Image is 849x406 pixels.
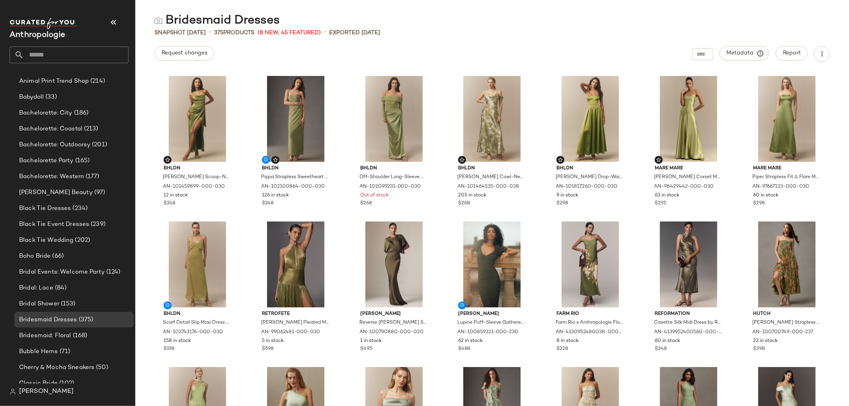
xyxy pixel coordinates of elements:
[556,183,617,190] span: AN-101817260-000-030
[261,319,329,326] span: [PERSON_NAME] Pleated Metallic Halter Side-Slit Drop-Waist Maxi Dress by Retrofete in Green, Wome...
[752,319,820,326] span: [PERSON_NAME] Strapless Pleated Floral Tulle Midi Dress by Hutch in Green, Women's, Size: 0, Poly...
[89,220,105,229] span: (239)
[73,236,90,245] span: (202)
[19,363,94,372] span: Cherry & Mocha Sneakers
[262,338,284,345] span: 5 in stock
[163,183,225,190] span: AN-101459899-000-030
[747,221,827,307] img: 100700749_237_b
[747,76,827,162] img: 97667133_030_b
[360,346,372,353] span: $495
[360,192,389,199] span: Out of stock
[458,311,526,318] span: [PERSON_NAME]
[556,165,624,172] span: BHLDN
[654,319,722,326] span: Casette Silk Midi Dress by Reformation in Green, Women's, Size: 4 at Anthropologie
[209,28,211,37] span: •
[655,346,667,353] span: $348
[44,93,57,102] span: (33)
[776,46,808,60] button: Report
[654,329,722,336] span: AN-4139952400560-000-031
[19,299,59,309] span: Bridal Shower
[77,315,94,324] span: (375)
[752,329,813,336] span: AN-100700749-000-237
[556,338,579,345] span: 8 in stock
[19,93,44,102] span: Babydoll
[10,18,77,29] img: cfy_white_logo.C9jOOHJF.svg
[19,252,51,261] span: Boho Bride
[556,200,568,207] span: $298
[655,192,679,199] span: 63 in stock
[720,46,769,60] button: Metadata
[556,346,568,353] span: $228
[154,29,206,37] span: Snapshot [DATE]
[655,311,722,318] span: Reformation
[458,200,470,207] span: $268
[19,156,74,165] span: Bachelorette Party
[753,165,821,172] span: Mare Mare
[90,140,107,150] span: (201)
[71,204,88,213] span: (234)
[10,31,65,39] span: Current Company Name
[452,221,532,307] img: 100859321_230_b
[256,76,336,162] img: 102100864_030_b
[19,236,73,245] span: Black Tie Wedding
[72,109,89,118] span: (186)
[654,174,722,181] span: [PERSON_NAME] Corset Maxi Dress by [PERSON_NAME] in Green, Women's, Size: XS, Polyester/Satin/Ace...
[753,346,765,353] span: $398
[550,76,630,162] img: 101817260_030_b
[752,183,809,190] span: AN-97667133-000-030
[19,77,89,86] span: Animal Print Trend Shop
[157,221,238,307] img: 102743176_030_b
[556,329,623,336] span: AN-4130952480038-000-030
[19,379,58,388] span: Classic Bride
[262,192,289,199] span: 126 in stock
[360,311,428,318] span: [PERSON_NAME]
[556,319,623,326] span: Farm Rio x Anthropologie Floral Maxi Slip Dress in Green, Women's, Size: 2XS, Viscose
[19,140,90,150] span: Bachelorette: Outdoorsy
[84,172,100,181] span: (177)
[59,299,76,309] span: (153)
[19,220,89,229] span: Black Tie Event Dresses
[82,124,98,134] span: (213)
[457,174,525,181] span: [PERSON_NAME] Cowl-Neck High-Shine Satin Maxi Dress by BHLDN in Green, Women's, Size: XS, Polyest...
[163,319,230,326] span: Scarf Detail Slip Maxi Dress by BHLDN in Green, Women's, Size: XS, Viscose at Anthropologie
[19,172,84,181] span: Bachelorette: Western
[164,192,188,199] span: 12 in stock
[163,174,230,181] span: [PERSON_NAME] Scoop-Neck Scarf High-Shine Satin Maxi Dress by BHLDN in Green, Women's, Size: XS, ...
[556,174,623,181] span: [PERSON_NAME] Drop-Waist High-Shine Satin Maxi Dress by BHLDN in Green, Women's, Size: XL, Polyes...
[359,183,421,190] span: AN-102099231-000-030
[354,221,434,307] img: 100790880_020_b
[19,315,77,324] span: Bridesmaid Dresses
[58,347,70,356] span: (71)
[51,252,64,261] span: (66)
[19,124,82,134] span: Bachelorette: Coastal
[550,221,630,307] img: 4130952480038_030_b
[458,165,526,172] span: BHLDN
[19,188,93,197] span: [PERSON_NAME] Beauty
[460,157,465,162] img: svg%3e
[354,76,434,162] img: 102099231_030_b
[164,311,231,318] span: BHLDN
[93,188,105,197] span: (97)
[261,174,329,181] span: Pippa Strapless Sweetheart Crepe Column Maxi Dress by BHLDN in Green, Women's, Size: XS, Polyeste...
[655,165,722,172] span: Mare Mare
[89,77,105,86] span: (214)
[262,165,330,172] span: BHLDN
[457,329,518,336] span: AN-100859321-000-230
[655,200,666,207] span: $295
[458,192,486,199] span: 205 in stock
[648,76,729,162] img: 98429442_030_b
[214,29,254,37] div: Products
[556,192,578,199] span: 9 in stock
[556,311,624,318] span: Farm Rio
[262,200,273,207] span: $248
[164,165,231,172] span: BHLDN
[648,221,729,307] img: 4139952400560_031_b
[71,331,88,340] span: (168)
[94,363,108,372] span: (50)
[655,338,680,345] span: 60 in stock
[164,200,175,207] span: $248
[273,157,278,162] img: svg%3e
[261,183,325,190] span: AN-102100864-000-030
[161,50,207,56] span: Request changes
[154,17,162,25] img: svg%3e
